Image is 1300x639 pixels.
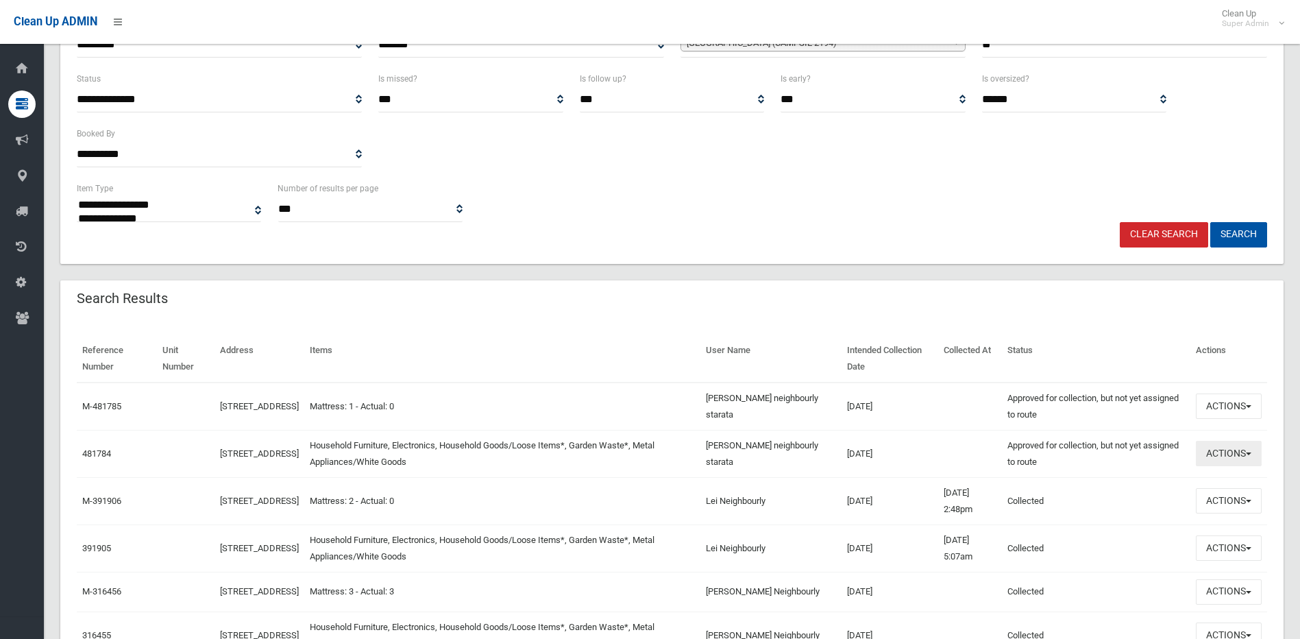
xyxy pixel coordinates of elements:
[304,477,700,525] td: Mattress: 2 - Actual: 0
[842,477,938,525] td: [DATE]
[1196,579,1262,605] button: Actions
[77,181,113,196] label: Item Type
[304,525,700,572] td: Household Furniture, Electronics, Household Goods/Loose Items*, Garden Waste*, Metal Appliances/W...
[304,430,700,477] td: Household Furniture, Electronics, Household Goods/Loose Items*, Garden Waste*, Metal Appliances/W...
[700,525,842,572] td: Lei Neighbourly
[220,586,299,596] a: [STREET_ADDRESS]
[1196,441,1262,466] button: Actions
[220,448,299,459] a: [STREET_ADDRESS]
[842,335,938,383] th: Intended Collection Date
[77,335,157,383] th: Reference Number
[60,285,184,312] header: Search Results
[1002,572,1190,612] td: Collected
[220,496,299,506] a: [STREET_ADDRESS]
[580,71,626,86] label: Is follow up?
[700,335,842,383] th: User Name
[982,71,1029,86] label: Is oversized?
[938,335,1002,383] th: Collected At
[1196,394,1262,419] button: Actions
[842,525,938,572] td: [DATE]
[781,71,811,86] label: Is early?
[82,543,111,553] a: 391905
[938,477,1002,525] td: [DATE] 2:48pm
[304,572,700,612] td: Mattress: 3 - Actual: 3
[77,71,101,86] label: Status
[700,477,842,525] td: Lei Neighbourly
[938,525,1002,572] td: [DATE] 5:07am
[1002,477,1190,525] td: Collected
[1196,488,1262,514] button: Actions
[378,71,417,86] label: Is missed?
[214,335,304,383] th: Address
[1002,335,1190,383] th: Status
[1222,19,1269,29] small: Super Admin
[842,572,938,612] td: [DATE]
[700,430,842,477] td: [PERSON_NAME] neighbourly starata
[1215,8,1283,29] span: Clean Up
[1196,535,1262,561] button: Actions
[82,448,111,459] a: 481784
[1120,222,1208,248] a: Clear Search
[14,15,97,28] span: Clean Up ADMIN
[1002,383,1190,431] td: Approved for collection, but not yet assigned to route
[82,586,121,596] a: M-316456
[82,401,121,411] a: M-481785
[700,572,842,612] td: [PERSON_NAME] Neighbourly
[77,126,115,141] label: Booked By
[220,401,299,411] a: [STREET_ADDRESS]
[278,181,378,196] label: Number of results per page
[1190,335,1267,383] th: Actions
[157,335,214,383] th: Unit Number
[1210,222,1267,248] button: Search
[842,383,938,431] td: [DATE]
[700,383,842,431] td: [PERSON_NAME] neighbourly starata
[304,383,700,431] td: Mattress: 1 - Actual: 0
[1002,430,1190,477] td: Approved for collection, but not yet assigned to route
[842,430,938,477] td: [DATE]
[220,543,299,553] a: [STREET_ADDRESS]
[82,496,121,506] a: M-391906
[1002,525,1190,572] td: Collected
[304,335,700,383] th: Items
